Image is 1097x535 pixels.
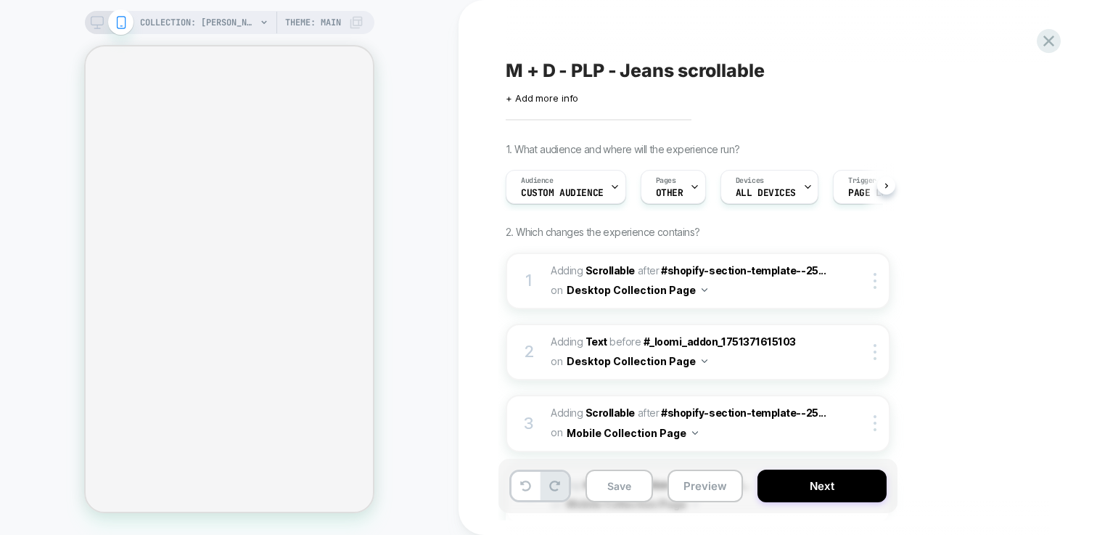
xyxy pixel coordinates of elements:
span: Adding [551,264,635,277]
button: Next [757,470,887,502]
span: Theme: MAIN [285,11,341,34]
button: Save [586,470,653,502]
span: Adding [551,407,635,419]
span: OTHER [656,188,683,198]
span: + Add more info [506,92,578,104]
span: on [551,281,562,299]
b: Scrollable [586,407,635,419]
button: Preview [667,470,743,502]
span: AFTER [638,264,660,277]
span: AFTER [638,407,660,419]
span: M + D - PLP - Jeans scrollable [506,60,765,81]
b: Text [586,335,607,348]
img: down arrow [702,288,707,292]
span: Trigger [848,176,876,186]
span: COLLECTION: [PERSON_NAME] (Category) [140,11,256,34]
img: close [874,273,876,289]
span: #shopify-section-template--25... [661,407,826,419]
span: Devices [736,176,764,186]
span: #shopify-section-template--25... [661,264,826,277]
img: crossed eye [847,417,860,430]
span: Custom Audience [521,188,604,198]
b: Scrollable [586,264,635,277]
span: 2. Which changes the experience contains? [506,226,699,238]
img: down arrow [702,359,707,363]
span: on [551,423,562,441]
span: Audience [521,176,554,186]
span: ALL DEVICES [736,188,796,198]
button: Desktop Collection Page [567,351,707,372]
img: close [874,415,876,431]
span: Adding [551,335,607,348]
span: BEFORE [609,335,641,348]
div: 1 [522,266,536,295]
img: down arrow [692,431,698,435]
button: Mobile Collection Page [567,422,698,444]
img: close [874,344,876,360]
span: on [551,352,562,370]
span: 1. What audience and where will the experience run? [506,143,739,155]
span: Page Load [848,188,897,198]
button: Desktop Collection Page [567,279,707,301]
div: 2 [522,338,536,367]
span: #_loomi_addon_1751371615103 [644,335,796,348]
div: 3 [522,409,536,438]
span: Pages [656,176,676,186]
